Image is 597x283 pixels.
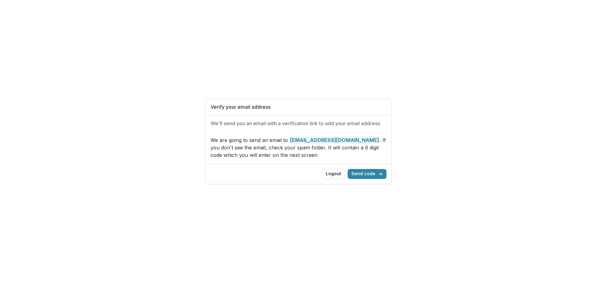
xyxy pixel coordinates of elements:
strong: [EMAIL_ADDRESS][DOMAIN_NAME] [289,136,380,144]
button: Logout [322,169,345,179]
h2: We'll send you an email with a verification link to add your email address. [211,121,386,126]
button: Send code [348,169,386,179]
p: We are going to send an email to . If you don't see the email, check your spam folder. It will co... [211,136,386,159]
h1: Verify your email address [211,104,386,110]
